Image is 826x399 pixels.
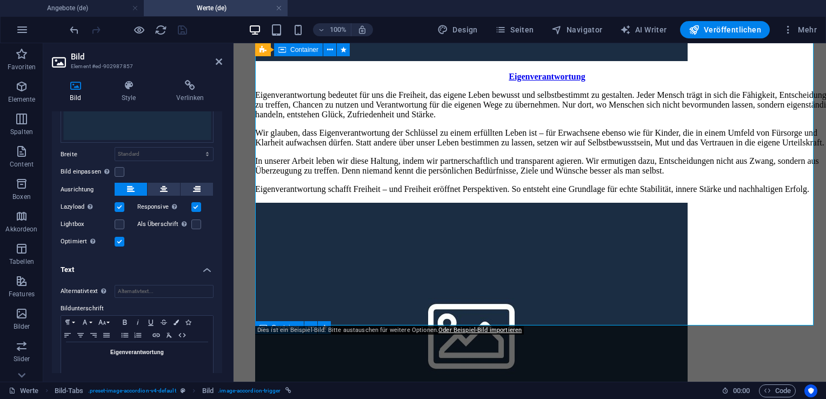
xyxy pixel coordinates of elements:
[74,329,87,342] button: Zentriert ausrichten
[804,384,817,397] button: Usercentrics
[181,388,185,394] i: Dieses Element ist ein anpassbares Preset
[157,316,170,329] button: Durchgestrichen
[118,329,131,342] button: Unnummerierte Liste
[680,21,770,38] button: Veröffentlichen
[61,235,115,248] label: Optimiert
[170,316,182,329] button: Farben
[9,257,34,266] p: Tabellen
[55,384,84,397] span: Klick zum Auswählen. Doppelklick zum Bearbeiten
[61,218,115,231] label: Lightbox
[118,316,131,329] button: Fett (Ctrl+B)
[115,285,214,298] input: Alternativtext...
[433,21,482,38] div: Design (Strg+Alt+Y)
[68,24,81,36] i: Rückgängig: Text ändern (Strg+Z)
[61,183,115,196] label: Ausrichtung
[61,302,214,315] label: Bildunterschrift
[9,290,35,298] p: Features
[12,192,31,201] p: Boxen
[103,80,158,103] h4: Style
[131,329,144,342] button: Nummerierte Liste
[14,355,30,363] p: Slider
[88,384,176,397] span: . preset-image-accordion-v4-default
[733,384,750,397] span: 00 00
[61,285,115,298] label: Alternativtext
[150,329,163,342] button: Link einfügen
[438,327,522,334] a: Oder Beispiel-Bild importieren
[285,388,291,394] i: Element ist verlinkt
[137,218,191,231] label: Als Überschrift
[61,201,115,214] label: Lazyload
[551,24,603,35] span: Navigator
[616,21,671,38] button: AI Writer
[290,46,318,53] span: Container
[783,24,817,35] span: Mehr
[71,52,222,62] h2: Bild
[10,128,33,136] p: Spalten
[132,23,145,36] button: Klicke hier, um den Vorschau-Modus zu verlassen
[313,23,351,36] button: 100%
[144,2,288,14] h4: Werte (de)
[8,95,36,104] p: Elemente
[100,329,113,342] button: Blocksatz
[61,151,115,157] label: Breite
[764,384,791,397] span: Code
[218,384,281,397] span: . image-accordion-trigger
[96,316,113,329] button: Schriftgröße
[61,329,74,342] button: Linksbündig ausrichten
[433,21,482,38] button: Design
[182,316,194,329] button: Icons
[5,225,37,234] p: Akkordeon
[778,21,821,38] button: Mehr
[131,316,144,329] button: Kursiv (Ctrl+I)
[437,24,478,35] span: Design
[495,24,534,35] span: Seiten
[78,316,96,329] button: Schriftart
[722,384,750,397] h6: Session-Zeit
[14,322,30,331] p: Bilder
[52,80,103,103] h4: Bild
[10,160,34,169] p: Content
[71,62,201,71] h3: Element #ed-902987857
[137,201,191,214] label: Responsive
[144,316,157,329] button: Unterstrichen (Ctrl+U)
[61,165,115,178] label: Bild einpassen
[9,384,39,397] a: Klick, um Auswahl aufzuheben. Doppelklick öffnet Seitenverwaltung
[8,63,36,71] p: Favoriten
[741,387,742,395] span: :
[759,384,796,397] button: Code
[52,257,222,276] h4: Text
[176,329,189,342] button: HTML
[620,24,667,35] span: AI Writer
[154,23,167,36] button: reload
[61,316,78,329] button: Formatierung
[271,324,299,331] span: Container
[689,24,761,35] span: Veröffentlichen
[110,349,164,355] strong: Eigenverantwortung
[158,80,222,103] h4: Verlinken
[87,329,100,342] button: Rechtsbündig ausrichten
[329,23,347,36] h6: 100%
[357,25,367,35] i: Bei Größenänderung Zoomstufe automatisch an das gewählte Gerät anpassen.
[163,329,176,342] button: Formatierung löschen
[155,24,167,36] i: Seite neu laden
[547,21,607,38] button: Navigator
[202,384,214,397] span: Klick zum Auswählen. Doppelklick zum Bearbeiten
[68,23,81,36] button: undo
[491,21,538,38] button: Seiten
[55,384,291,397] nav: breadcrumb
[255,326,524,335] div: Dies ist ein Beispiel-Bild. Bitte austauschen für weitere Optionen.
